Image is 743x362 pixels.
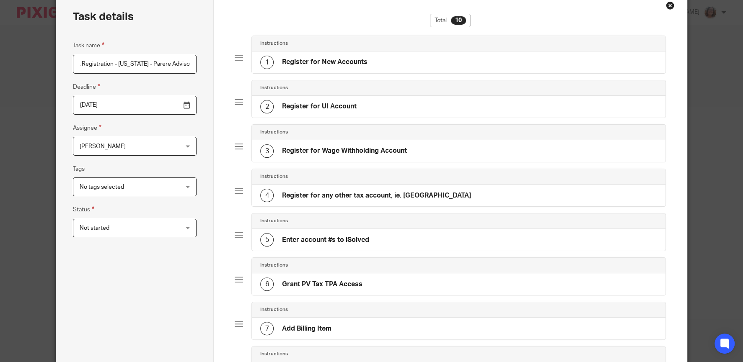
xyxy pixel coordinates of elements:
label: Tags [73,165,85,173]
span: Not started [80,225,109,231]
div: Close this dialog window [666,1,674,10]
h4: Instructions [260,85,288,91]
div: Total [430,14,471,27]
div: 1 [260,56,274,69]
label: Task name [73,41,104,50]
h4: Register for New Accounts [282,58,368,67]
label: Assignee [73,123,101,133]
h4: Grant PV Tax TPA Access [282,280,362,289]
input: Task name [73,55,197,74]
div: 5 [260,233,274,246]
h2: Task details [73,10,134,24]
h4: Register for Wage Withholding Account [282,146,407,155]
h4: Instructions [260,218,288,224]
div: 6 [260,277,274,291]
h4: Instructions [260,262,288,269]
h4: Add Billing Item [282,324,331,333]
span: [PERSON_NAME] [80,144,126,149]
h4: Instructions [260,306,288,313]
input: Use the arrow keys to pick a date [73,96,197,115]
h4: Register for any other tax account, ie. [GEOGRAPHIC_DATA] [282,191,471,200]
div: 3 [260,144,274,158]
label: Deadline [73,82,100,92]
h4: Instructions [260,351,288,357]
h4: Register for UI Account [282,102,357,111]
div: 7 [260,322,274,335]
h4: Enter account #s to iSolved [282,236,369,244]
h4: Instructions [260,173,288,180]
label: Status [73,205,94,214]
span: No tags selected [80,184,124,190]
div: 4 [260,189,274,202]
h4: Instructions [260,40,288,47]
div: 2 [260,100,274,113]
h4: Instructions [260,129,288,136]
div: 10 [451,16,466,25]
